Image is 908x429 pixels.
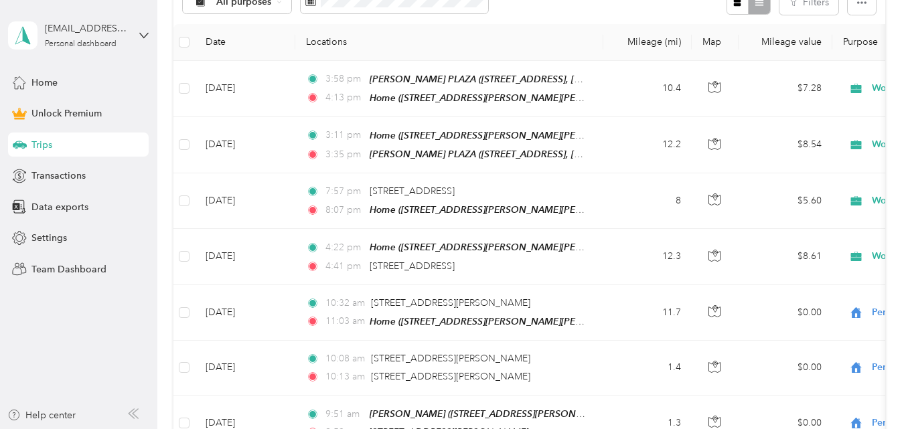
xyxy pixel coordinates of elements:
div: [EMAIL_ADDRESS][DOMAIN_NAME] [45,21,129,35]
div: Personal dashboard [45,40,117,48]
td: $0.00 [739,341,832,396]
th: Locations [295,24,603,61]
span: 3:35 pm [325,147,364,162]
td: [DATE] [195,229,295,284]
span: Home ([STREET_ADDRESS][PERSON_NAME][PERSON_NAME] , [GEOGRAPHIC_DATA], [US_STATE]) [370,316,793,327]
span: 7:57 pm [325,184,364,199]
span: 11:03 am [325,314,364,329]
td: $5.60 [739,173,832,229]
span: Trips [31,138,52,152]
button: Help center [7,408,76,422]
span: Settings [31,231,67,245]
td: 12.2 [603,117,692,173]
span: Home ([STREET_ADDRESS][PERSON_NAME][PERSON_NAME] , [GEOGRAPHIC_DATA], [US_STATE]) [370,130,793,141]
td: [DATE] [195,173,295,229]
span: [PERSON_NAME] PLAZA ([STREET_ADDRESS], [GEOGRAPHIC_DATA], [US_STATE]) [370,74,720,85]
th: Mileage value [739,24,832,61]
span: 9:51 am [325,407,364,422]
td: 1.4 [603,341,692,396]
span: 8:07 pm [325,203,364,218]
td: $7.28 [739,61,832,117]
td: [DATE] [195,117,295,173]
span: 4:41 pm [325,259,364,274]
span: Transactions [31,169,86,183]
span: 10:13 am [325,369,365,384]
span: Home [31,76,58,90]
td: [DATE] [195,341,295,396]
span: [PERSON_NAME] PLAZA ([STREET_ADDRESS], [GEOGRAPHIC_DATA], [US_STATE]) [370,149,720,160]
th: Date [195,24,295,61]
td: 10.4 [603,61,692,117]
span: Home ([STREET_ADDRESS][PERSON_NAME][PERSON_NAME] , [GEOGRAPHIC_DATA], [US_STATE]) [370,92,793,104]
th: Map [692,24,739,61]
td: 8 [603,173,692,229]
span: 4:13 pm [325,90,364,105]
td: [DATE] [195,285,295,341]
span: 10:32 am [325,296,365,311]
span: Team Dashboard [31,262,106,276]
span: [STREET_ADDRESS][PERSON_NAME] [371,353,530,364]
td: $8.61 [739,229,832,284]
span: [STREET_ADDRESS][PERSON_NAME] [371,371,530,382]
span: 3:11 pm [325,128,364,143]
span: 10:08 am [325,351,365,366]
td: 12.3 [603,229,692,284]
span: [STREET_ADDRESS][PERSON_NAME] [371,297,530,309]
span: Data exports [31,200,88,214]
span: [PERSON_NAME] ([STREET_ADDRESS][PERSON_NAME][PERSON_NAME], [GEOGRAPHIC_DATA], [US_STATE]) [370,408,840,420]
td: [DATE] [195,61,295,117]
span: Home ([STREET_ADDRESS][PERSON_NAME][PERSON_NAME] , [GEOGRAPHIC_DATA], [US_STATE]) [370,204,793,216]
span: 3:58 pm [325,72,364,86]
td: $0.00 [739,285,832,341]
span: Home ([STREET_ADDRESS][PERSON_NAME][PERSON_NAME] , [GEOGRAPHIC_DATA], [US_STATE]) [370,242,793,253]
th: Mileage (mi) [603,24,692,61]
span: 4:22 pm [325,240,364,255]
span: [STREET_ADDRESS] [370,185,455,197]
td: $8.54 [739,117,832,173]
td: 11.7 [603,285,692,341]
iframe: Everlance-gr Chat Button Frame [833,354,908,429]
span: [STREET_ADDRESS] [370,260,455,272]
span: Unlock Premium [31,106,102,120]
